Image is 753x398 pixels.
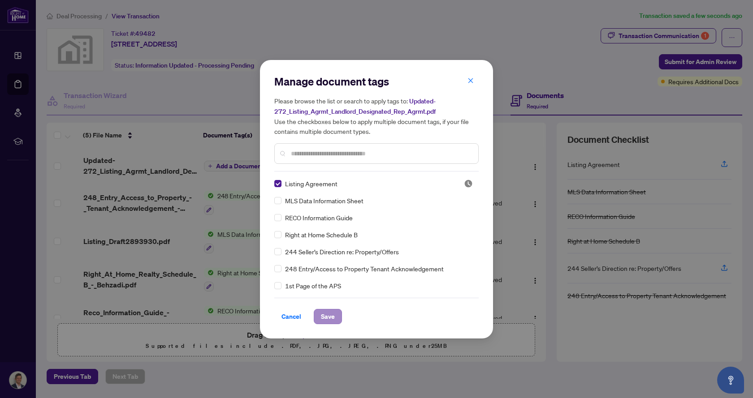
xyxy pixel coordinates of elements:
span: MLS Data Information Sheet [285,196,364,205]
span: Right at Home Schedule B [285,230,358,240]
span: Updated-272_Listing_Agrmt_Landlord_Designated_Rep_Agrmt.pdf [274,97,436,116]
img: status [464,179,473,188]
span: Pending Review [464,179,473,188]
button: Cancel [274,309,308,324]
span: Listing Agreement [285,179,338,188]
span: 248 Entry/Access to Property Tenant Acknowledgement [285,264,444,274]
h5: Please browse the list or search to apply tags to: Use the checkboxes below to apply multiple doc... [274,96,479,136]
span: Cancel [281,309,301,324]
h2: Manage document tags [274,74,479,89]
button: Open asap [717,367,744,394]
span: Save [321,309,335,324]
span: close [467,77,474,84]
span: RECO Information Guide [285,213,353,223]
span: 244 Seller’s Direction re: Property/Offers [285,247,399,257]
span: 1st Page of the APS [285,281,341,291]
button: Save [314,309,342,324]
